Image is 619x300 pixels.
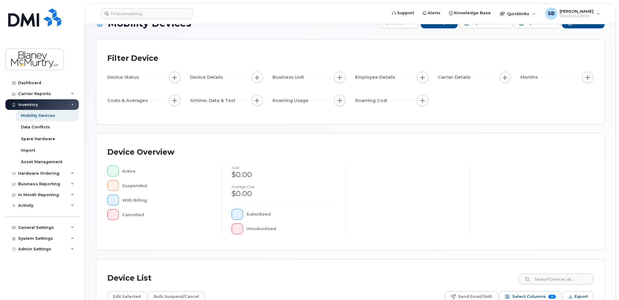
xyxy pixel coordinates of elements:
input: Search Device List ... [519,274,594,285]
a: Alerts [418,7,445,19]
h4: cost [232,166,336,170]
span: Airtime, Data & Text [190,97,237,104]
span: Roaming Usage [273,97,310,104]
span: Roaming Cost [355,97,389,104]
div: Device List [107,270,152,286]
div: Active [122,166,212,176]
span: SB [548,10,555,17]
div: With Billing [122,195,212,206]
div: Subsidized [247,209,336,220]
span: Carrier Details [438,74,473,81]
span: Months [520,74,540,81]
span: Device Status [107,74,141,81]
a: Knowledge Base [445,7,495,19]
span: Device Details [190,74,225,81]
h4: Average cost [232,185,336,189]
a: Support [388,7,418,19]
span: Business Unit [273,74,306,81]
span: Employee Details [355,74,397,81]
div: $0.00 [232,170,336,180]
span: Support [397,10,414,16]
div: Cancelled [122,209,212,220]
span: Costs & Averages [107,97,149,104]
span: [PERSON_NAME] [560,9,594,14]
div: Quicklinks [496,8,540,20]
div: Unsubsidized [247,223,336,234]
span: Alerts [428,10,440,16]
input: Find something... [101,8,193,19]
div: $0.00 [232,189,336,199]
span: Wireless Admin [560,14,594,18]
span: Mobility Devices [108,18,191,28]
div: Filter Device [107,51,158,66]
div: Device Overview [107,144,174,160]
span: Knowledge Base [454,10,491,16]
span: 10 [548,295,556,299]
div: Suspended [122,180,212,191]
span: Quicklinks [507,11,529,16]
div: Shawn Brathwaite [541,8,604,20]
